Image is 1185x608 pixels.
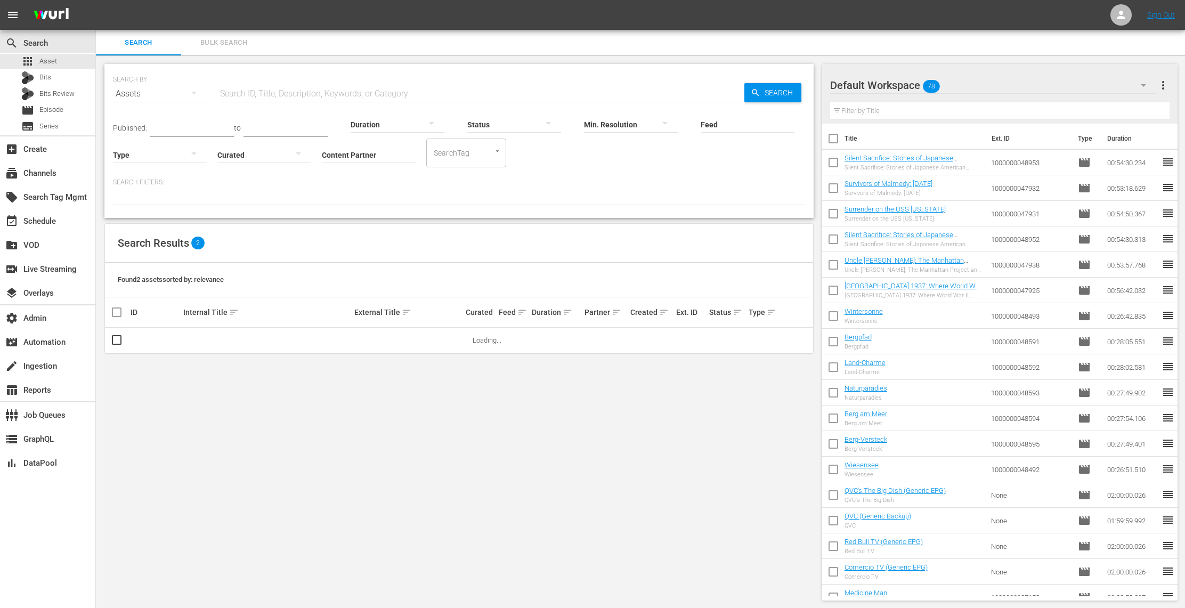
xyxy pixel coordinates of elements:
[39,121,59,132] span: Series
[845,512,911,520] a: QVC (Generic Backup)
[1162,309,1174,322] span: reorder
[676,308,706,317] div: Ext. ID
[1078,182,1091,194] span: Episode
[987,226,1074,252] td: 1000000048952
[113,79,207,109] div: Assets
[118,237,189,249] span: Search Results
[845,548,923,555] div: Red Bull TV
[987,508,1074,533] td: None
[845,487,946,494] a: QVC's The Big Dish (Generic EPG)
[1162,156,1174,168] span: reorder
[744,83,801,102] button: Search
[1078,412,1091,425] span: Episode
[845,231,957,247] a: Silent Sacrifice: Stories of Japanese American Incarceration - Part 1
[630,306,673,319] div: Created
[845,573,928,580] div: Comercio TV
[402,307,411,317] span: sort
[21,71,34,84] div: Bits
[1078,489,1091,501] span: Episode
[845,384,887,392] a: Naturparadies
[845,190,932,197] div: Survivors of Malmedy: [DATE]
[5,143,18,156] span: Create
[1078,540,1091,553] span: Episode
[21,87,34,100] div: Bits Review
[517,307,527,317] span: sort
[1072,124,1101,153] th: Type
[1078,284,1091,297] span: Episode
[845,266,983,273] div: Uncle [PERSON_NAME]: The Manhattan Project and Beyond
[1162,437,1174,450] span: reorder
[987,354,1074,380] td: 1000000048592
[1162,181,1174,194] span: reorder
[39,88,75,99] span: Bits Review
[113,178,805,187] p: Search Filters:
[1103,150,1162,175] td: 00:54:30.234
[1103,457,1162,482] td: 00:26:51.510
[1078,310,1091,322] span: Episode
[845,359,886,367] a: Land-Charme
[845,471,879,478] div: Wiesensee
[113,124,147,132] span: Published:
[845,445,887,452] div: Berg-Versteck
[1157,79,1170,92] span: more_vert
[1103,201,1162,226] td: 00:54:50.367
[1162,514,1174,526] span: reorder
[845,282,981,298] a: [GEOGRAPHIC_DATA] 1937: Where World War II Began
[845,420,887,427] div: Berg am Meer
[5,263,18,275] span: Live Streaming
[1162,232,1174,245] span: reorder
[845,461,879,469] a: Wiesensee
[1162,411,1174,424] span: reorder
[1103,278,1162,303] td: 00:56:42.032
[845,369,886,376] div: Land-Charme
[767,307,776,317] span: sort
[1078,591,1091,604] span: Episode
[845,522,911,529] div: QVC
[659,307,669,317] span: sort
[987,406,1074,431] td: 1000000048594
[5,215,18,228] span: Schedule
[1162,258,1174,271] span: reorder
[1103,380,1162,406] td: 00:27:49.902
[987,533,1074,559] td: None
[845,307,883,315] a: Wintersonne
[5,457,18,469] span: DataPool
[987,201,1074,226] td: 1000000047931
[987,252,1074,278] td: 1000000047938
[845,589,887,597] a: Medicine Man
[5,239,18,252] span: VOD
[845,164,983,171] div: Silent Sacrifice: Stories of Japanese American Incarceration - Part 2
[1162,565,1174,578] span: reorder
[1103,533,1162,559] td: 02:00:00.026
[845,410,887,418] a: Berg am Meer
[1147,11,1175,19] a: Sign Out
[21,104,34,117] span: Episode
[987,457,1074,482] td: 1000000048492
[733,307,742,317] span: sort
[1078,156,1091,169] span: Episode
[1103,329,1162,354] td: 00:28:05.551
[1103,175,1162,201] td: 00:53:18.629
[1103,354,1162,380] td: 00:28:02.581
[1162,335,1174,347] span: reorder
[1078,437,1091,450] span: Episode
[234,124,241,132] span: to
[585,306,627,319] div: Partner
[1162,539,1174,552] span: reorder
[845,205,946,213] a: Surrender on the USS [US_STATE]
[39,72,51,83] span: Bits
[987,175,1074,201] td: 1000000047932
[760,83,801,102] span: Search
[987,329,1074,354] td: 1000000048591
[5,191,18,204] span: Search Tag Mgmt
[188,37,260,49] span: Bulk Search
[845,124,986,153] th: Title
[1162,488,1174,501] span: reorder
[118,275,224,283] span: Found 2 assets sorted by: relevance
[563,307,572,317] span: sort
[845,538,923,546] a: Red Bull TV (Generic EPG)
[1101,124,1165,153] th: Duration
[39,56,57,67] span: Asset
[229,307,239,317] span: sort
[1078,233,1091,246] span: Episode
